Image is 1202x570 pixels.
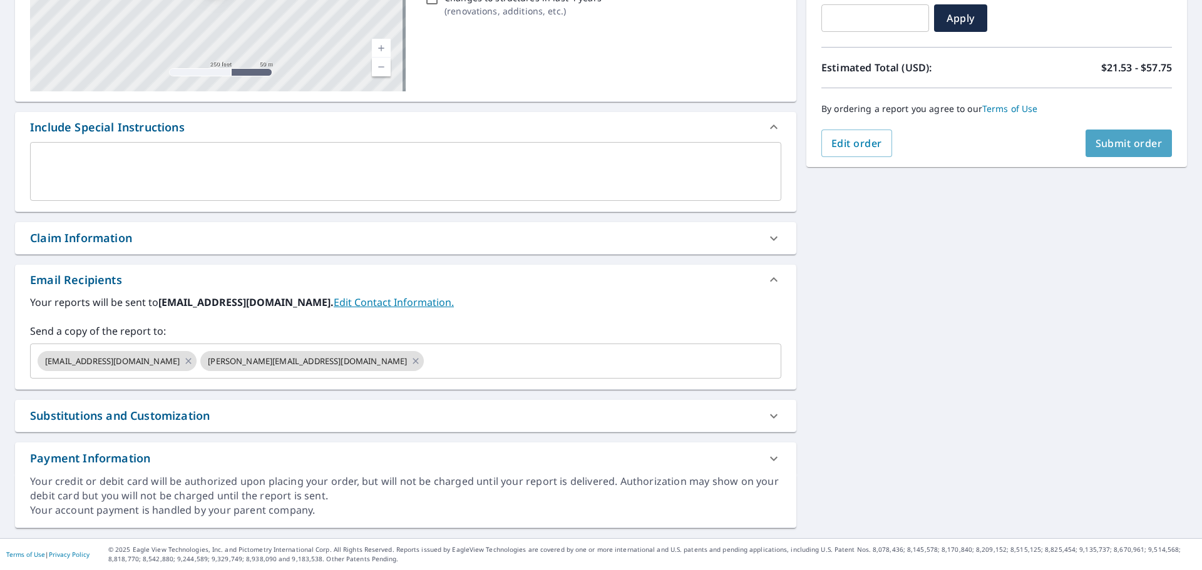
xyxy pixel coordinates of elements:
div: Your credit or debit card will be authorized upon placing your order, but will not be charged unt... [30,474,781,503]
span: Edit order [831,136,882,150]
div: Payment Information [15,442,796,474]
p: © 2025 Eagle View Technologies, Inc. and Pictometry International Corp. All Rights Reserved. Repo... [108,545,1196,564]
div: Claim Information [15,222,796,254]
a: Current Level 17, Zoom In [372,39,391,58]
div: Your account payment is handled by your parent company. [30,503,781,517]
div: [PERSON_NAME][EMAIL_ADDRESS][DOMAIN_NAME] [200,351,424,371]
p: $21.53 - $57.75 [1101,60,1172,75]
div: Include Special Instructions [30,119,185,136]
p: ( renovations, additions, etc. ) [444,4,602,18]
span: Submit order [1096,136,1163,150]
span: [PERSON_NAME][EMAIL_ADDRESS][DOMAIN_NAME] [200,355,414,367]
p: Estimated Total (USD): [821,60,997,75]
button: Apply [934,4,987,32]
p: By ordering a report you agree to our [821,103,1172,115]
p: | [6,551,90,558]
button: Submit order [1086,130,1173,157]
div: [EMAIL_ADDRESS][DOMAIN_NAME] [38,351,197,371]
label: Send a copy of the report to: [30,323,781,338]
span: [EMAIL_ADDRESS][DOMAIN_NAME] [38,355,187,367]
a: Current Level 17, Zoom Out [372,58,391,76]
a: Terms of Use [6,550,45,559]
a: Terms of Use [982,103,1038,115]
span: Apply [944,11,977,25]
div: Claim Information [30,230,132,247]
div: Payment Information [30,450,150,467]
button: Edit order [821,130,892,157]
div: Include Special Instructions [15,112,796,142]
label: Your reports will be sent to [30,295,781,310]
div: Substitutions and Customization [30,407,210,424]
div: Email Recipients [15,265,796,295]
div: Email Recipients [30,272,122,288]
a: Privacy Policy [49,550,90,559]
a: EditContactInfo [334,295,454,309]
div: Substitutions and Customization [15,400,796,432]
b: [EMAIL_ADDRESS][DOMAIN_NAME]. [158,295,334,309]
